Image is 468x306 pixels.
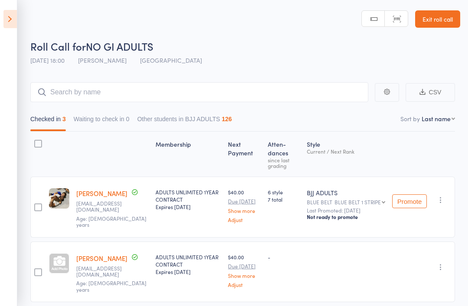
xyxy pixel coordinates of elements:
[307,188,385,197] div: BJJ ADULTS
[228,253,261,287] div: $40.00
[76,279,146,293] span: Age: [DEMOGRAPHIC_DATA] years
[224,135,264,173] div: Next Payment
[222,116,232,122] div: 126
[30,56,65,64] span: [DATE] 18:00
[228,273,261,278] a: Show more
[415,10,460,28] a: Exit roll call
[156,188,221,210] div: ADULTS UNLIMITED 1YEAR CONTRACT
[228,188,261,222] div: $40.00
[268,253,299,261] div: -
[303,135,389,173] div: Style
[335,199,381,205] div: BLUE BELT 1 STRIPE
[307,199,385,205] div: BLUE BELT
[228,263,261,269] small: Due [DATE]
[49,188,69,209] img: image1715158784.png
[406,83,455,102] button: CSV
[30,111,66,131] button: Checked in3
[268,196,299,203] span: 7 total
[156,203,221,210] div: Expires [DATE]
[307,148,385,154] div: Current / Next Rank
[156,268,221,275] div: Expires [DATE]
[78,56,127,64] span: [PERSON_NAME]
[30,39,86,53] span: Roll Call for
[86,39,153,53] span: NO GI ADULTS
[74,111,130,131] button: Waiting to check in0
[422,114,451,123] div: Last name
[156,253,221,275] div: ADULTS UNLIMITED 1YEAR CONTRACT
[268,157,299,168] div: since last grading
[126,116,130,122] div: 0
[76,189,127,198] a: [PERSON_NAME]
[76,265,133,278] small: Lukecondren182@gmail.com
[76,200,133,213] small: Danielcasset1738@gmail.com
[30,82,368,102] input: Search by name
[152,135,225,173] div: Membership
[228,208,261,213] a: Show more
[400,114,420,123] label: Sort by
[228,198,261,204] small: Due [DATE]
[228,217,261,222] a: Adjust
[392,194,427,208] button: Promote
[76,254,127,263] a: [PERSON_NAME]
[137,111,232,131] button: Other students in BJJ ADULTS126
[307,213,385,220] div: Not ready to promote
[228,282,261,287] a: Adjust
[268,188,299,196] span: 6 style
[76,215,146,228] span: Age: [DEMOGRAPHIC_DATA] years
[307,207,385,213] small: Last Promoted: [DATE]
[62,116,66,122] div: 3
[264,135,303,173] div: Atten­dances
[140,56,202,64] span: [GEOGRAPHIC_DATA]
